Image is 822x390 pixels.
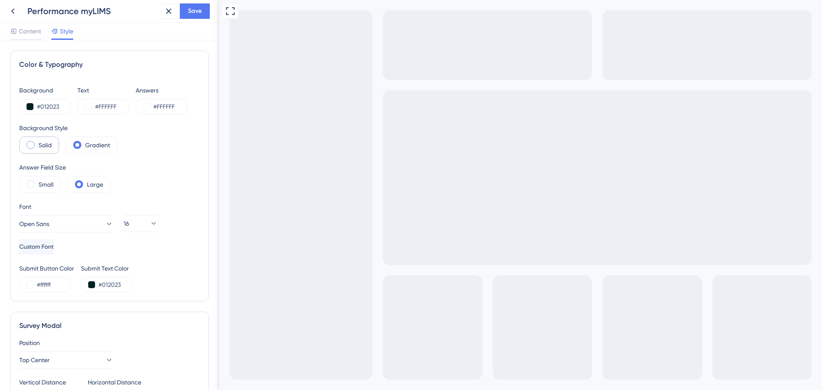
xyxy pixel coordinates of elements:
button: 16 [124,215,158,232]
span: Custom Font [19,242,54,252]
div: Horizontal Distance [88,377,148,387]
div: Position [19,338,200,348]
div: Color & Typography [19,60,200,70]
div: Survey Modal [19,321,200,331]
div: Answer Field Size [19,162,110,173]
div: Close survey [154,7,164,17]
div: Go to Question 2 [21,7,31,17]
div: Performance myLIMS [27,5,158,17]
span: Question 1 / 5 [80,7,91,17]
button: Top Center [19,351,113,369]
div: Background [19,85,71,95]
label: Small [39,179,54,190]
span: Save [188,6,202,16]
div: Text [77,85,129,95]
div: Answers [136,85,187,95]
button: Custom Font [19,239,54,255]
span: Content [19,26,41,36]
span: Top Center [19,355,50,365]
span: Open Sans [19,219,49,229]
label: Large [87,179,103,190]
button: Open Sans [19,215,113,232]
span: 16 [124,218,129,229]
button: Save [180,3,210,19]
div: Pesquisa de performance do myLIMSweb. [10,22,164,33]
div: Multiple choices rating [7,39,164,77]
label: Solid [39,140,52,150]
span: Style [60,26,73,36]
div: Font [19,202,113,212]
div: Background Style [19,123,117,133]
div: Submit Button Color [19,263,74,274]
div: Vertical Distance [19,377,79,387]
div: Submit Text Color [81,263,132,274]
label: Gradient [85,140,110,150]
